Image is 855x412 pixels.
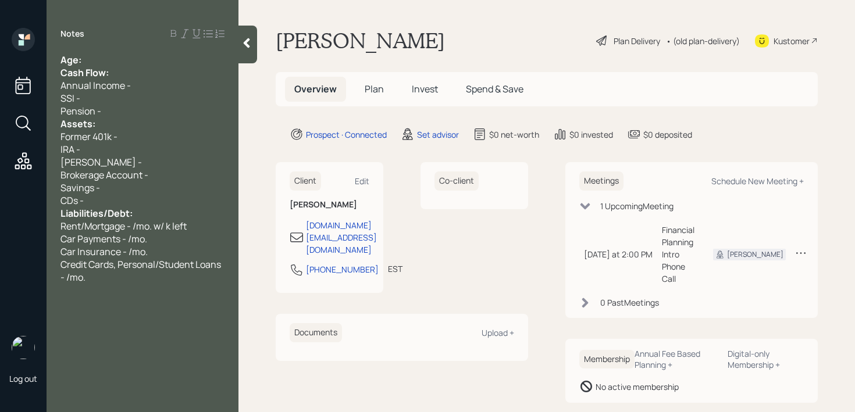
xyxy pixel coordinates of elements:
span: Rent/Mortgage - /mo. w/ k left [60,220,187,232]
div: [PHONE_NUMBER] [306,263,379,275]
label: Notes [60,28,84,40]
span: SSI - [60,92,80,105]
div: Digital-only Membership + [728,348,804,370]
span: Credit Cards, Personal/Student Loans - /mo. [60,258,223,284]
div: $0 deposited [643,128,692,141]
span: Brokerage Account - [60,169,148,181]
h6: [PERSON_NAME] [290,200,369,210]
div: No active membership [596,381,679,393]
span: Age: [60,53,81,66]
span: Spend & Save [466,83,523,95]
span: Liabilities/Debt: [60,207,133,220]
span: Pension - [60,105,101,117]
span: Car Insurance - /mo. [60,245,148,258]
span: Plan [365,83,384,95]
div: Log out [9,373,37,384]
span: Former 401k - [60,130,117,143]
div: Financial Planning Intro Phone Call [662,224,694,285]
div: Schedule New Meeting + [711,175,804,187]
h6: Client [290,171,321,191]
span: Assets: [60,117,95,130]
h6: Meetings [579,171,624,191]
div: 0 Past Meeting s [600,296,659,309]
div: $0 invested [569,128,613,141]
div: [DATE] at 2:00 PM [584,248,653,260]
div: Prospect · Connected [306,128,387,141]
span: Cash Flow: [60,66,109,79]
h6: Documents [290,323,342,342]
h6: Co-client [434,171,479,191]
div: Set advisor [417,128,459,141]
h6: Membership [579,350,635,369]
span: Savings - [60,181,100,194]
span: CDs - [60,194,84,207]
div: EST [388,263,402,275]
span: Invest [412,83,438,95]
span: Car Payments - /mo. [60,232,147,245]
span: Annual Income - [60,79,131,92]
img: retirable_logo.png [12,336,35,359]
div: Upload + [482,327,514,338]
div: Edit [355,175,369,187]
div: [PERSON_NAME] [727,249,783,260]
div: Annual Fee Based Planning + [635,348,718,370]
span: [PERSON_NAME] - [60,156,142,169]
div: [DOMAIN_NAME][EMAIL_ADDRESS][DOMAIN_NAME] [306,219,377,256]
div: 1 Upcoming Meeting [600,200,674,212]
h1: [PERSON_NAME] [276,28,445,53]
span: Overview [294,83,337,95]
div: • (old plan-delivery) [666,35,740,47]
div: Kustomer [774,35,810,47]
div: $0 net-worth [489,128,539,141]
span: IRA - [60,143,80,156]
div: Plan Delivery [614,35,660,47]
